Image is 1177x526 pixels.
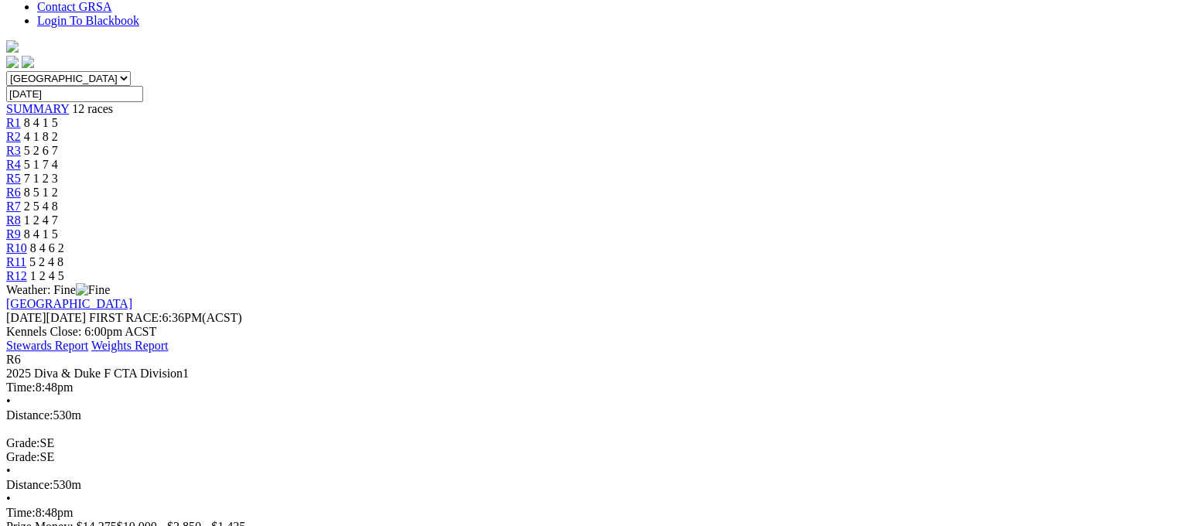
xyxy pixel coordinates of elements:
[24,213,58,227] span: 1 2 4 7
[6,408,1171,422] div: 530m
[6,158,21,171] a: R4
[24,227,58,241] span: 8 4 1 5
[6,394,11,408] span: •
[6,56,19,68] img: facebook.svg
[76,283,110,297] img: Fine
[6,283,110,296] span: Weather: Fine
[6,381,36,394] span: Time:
[6,241,27,254] a: R10
[91,339,169,352] a: Weights Report
[24,144,58,157] span: 5 2 6 7
[6,450,40,463] span: Grade:
[72,102,113,115] span: 12 races
[89,311,162,324] span: FIRST RACE:
[24,130,58,143] span: 4 1 8 2
[24,172,58,185] span: 7 1 2 3
[24,200,58,213] span: 2 5 4 8
[6,353,21,366] span: R6
[6,325,1171,339] div: Kennels Close: 6:00pm ACST
[6,450,1171,464] div: SE
[6,478,53,491] span: Distance:
[6,269,27,282] a: R12
[24,158,58,171] span: 5 1 7 4
[6,200,21,213] a: R7
[24,116,58,129] span: 8 4 1 5
[6,213,21,227] a: R8
[6,130,21,143] a: R2
[6,297,132,310] a: [GEOGRAPHIC_DATA]
[6,116,21,129] a: R1
[6,311,86,324] span: [DATE]
[6,86,143,102] input: Select date
[24,186,58,199] span: 8 5 1 2
[30,269,64,282] span: 1 2 4 5
[6,144,21,157] a: R3
[6,367,1171,381] div: 2025 Diva & Duke F CTA Division1
[6,227,21,241] a: R9
[6,339,88,352] a: Stewards Report
[6,311,46,324] span: [DATE]
[6,186,21,199] a: R6
[6,102,69,115] a: SUMMARY
[6,172,21,185] a: R5
[37,14,139,27] a: Login To Blackbook
[29,255,63,268] span: 5 2 4 8
[89,311,242,324] span: 6:36PM(ACST)
[6,506,36,519] span: Time:
[6,436,1171,450] div: SE
[6,506,1171,520] div: 8:48pm
[6,381,1171,394] div: 8:48pm
[6,436,40,449] span: Grade:
[6,464,11,477] span: •
[6,478,1171,492] div: 530m
[6,40,19,53] img: logo-grsa-white.png
[30,241,64,254] span: 8 4 6 2
[6,492,11,505] span: •
[22,56,34,68] img: twitter.svg
[6,408,53,422] span: Distance:
[6,255,26,268] a: R11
